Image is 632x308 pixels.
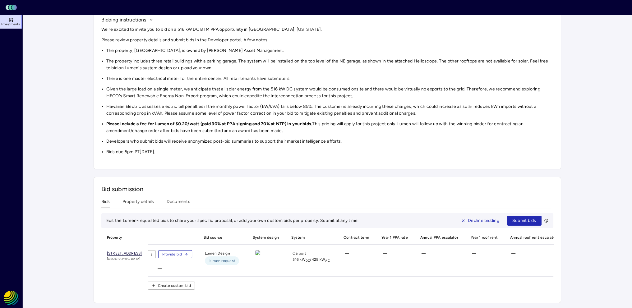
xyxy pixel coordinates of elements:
[506,250,561,265] div: —
[467,231,501,244] span: Year 1 roof rent
[153,265,195,271] div: —
[506,231,561,244] span: Annual roof rent escalator
[106,58,553,71] li: The property includes three retail buildings with a parking garage. The system will be installed ...
[325,259,330,263] sub: AC
[107,251,142,256] span: [STREET_ADDRESS]
[512,217,536,224] span: Submit bids
[340,250,373,265] div: —
[255,250,260,255] img: view
[456,216,505,226] button: Decline bidding
[306,259,310,263] sub: DC
[148,282,195,290] button: Create custom bid
[106,86,553,99] li: Given the large load on a single meter, we anticipate that all solar energy from the 516 kW DC sy...
[378,250,412,265] div: —
[107,250,142,256] a: [STREET_ADDRESS]
[288,231,334,244] span: System
[101,16,153,24] button: Bidding instructions
[200,231,244,244] span: Bid source
[4,291,19,306] img: REC Solar
[106,138,553,145] li: Developers who submit bids will receive anonymized post-bid summaries to support their market int...
[209,258,235,264] span: Lumen request
[293,250,306,256] span: Carport
[101,231,148,244] span: Property
[101,16,146,24] span: Bidding instructions
[200,250,244,265] div: Lumen Design
[101,198,110,208] button: Bids
[417,231,462,244] span: Annual PPA escalator
[101,26,553,33] p: We're excited to invite you to bid on a 516 kW DC BTM PPA opportunity in [GEOGRAPHIC_DATA], [US_S...
[507,216,542,226] button: Submit bids
[167,198,190,208] button: Documents
[101,37,553,44] p: Please review property details and submit bids in the Developer portal. A few notes:
[106,75,553,82] li: There is one master electrical meter for the entire center. All retail tenants have submeters.
[101,185,144,193] span: Bid submission
[162,251,182,257] span: Provide bid
[417,250,462,265] div: —
[468,217,499,224] span: Decline bidding
[106,218,359,223] span: Edit the Lumen-requested bids to share your specific proposal, or add your own custom bids per pr...
[122,198,154,208] button: Property details
[249,231,283,244] span: System design
[378,231,412,244] span: Year 1 PPA rate
[467,250,501,265] div: —
[293,256,330,263] span: 516 kW / 425 kW
[158,283,191,289] span: Create custom bid
[106,149,553,155] li: Bids due 5pm PT[DATE].
[106,121,312,126] strong: Please include a fee for Lumen of $0.20/watt (paid 30% at PPA signing and 70% at NTP) in your bids.
[158,250,192,258] button: Provide bid
[106,47,553,54] li: The property, [GEOGRAPHIC_DATA], is owned by [PERSON_NAME] Asset Management.
[106,103,553,117] li: Hawaiian Electric assesses electric bill penalties if the monthly power factor (kW/kVA) falls bel...
[1,22,20,26] span: Investments
[340,231,373,244] span: Contract term
[107,256,142,261] span: [GEOGRAPHIC_DATA]
[106,121,553,134] li: This pricing will apply for this project only. Lumen will follow up with the winning bidder for c...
